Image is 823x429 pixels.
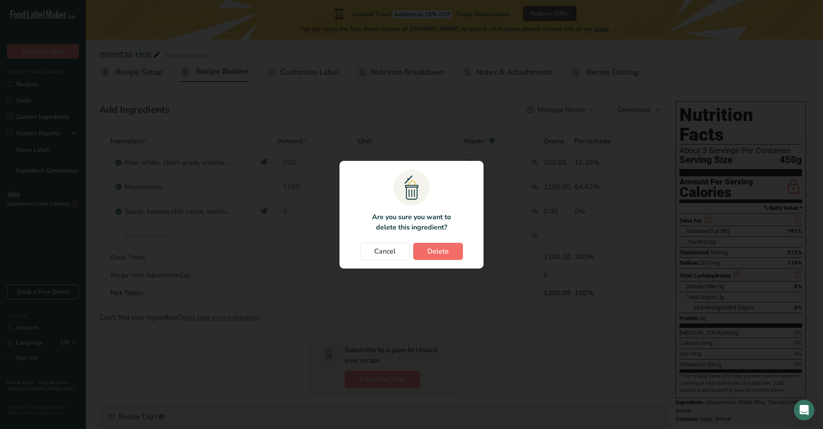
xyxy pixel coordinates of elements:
[427,246,449,257] span: Delete
[360,243,410,260] button: Cancel
[367,212,456,233] p: Are you sure you want to delete this ingredient?
[374,246,396,257] span: Cancel
[413,243,463,260] button: Delete
[794,400,814,420] div: Open Intercom Messenger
